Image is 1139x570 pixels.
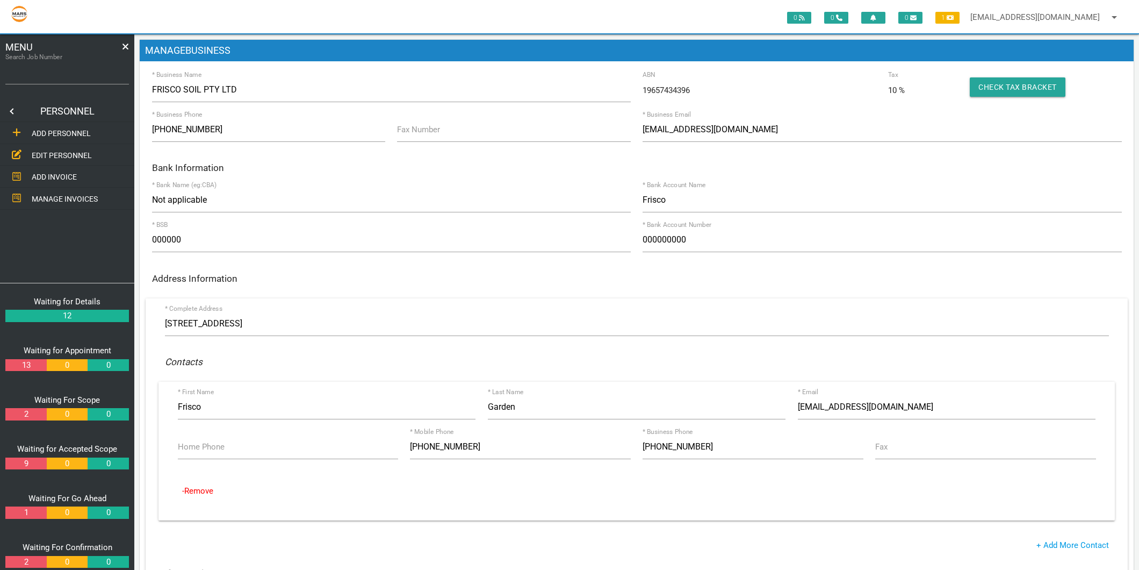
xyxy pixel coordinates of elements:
[643,427,693,437] label: * Business Phone
[935,12,960,24] span: 1
[88,556,128,568] a: 0
[47,359,88,372] a: 0
[47,408,88,421] a: 0
[5,40,33,54] span: MENU
[178,387,214,397] label: * First Name
[152,180,217,190] label: * Bank Name (eg:CBA)
[182,486,213,496] a: -Remove
[875,441,888,453] label: Fax
[88,359,128,372] a: 0
[32,129,91,138] span: ADD PERSONNEL
[11,5,28,23] img: s3file
[21,101,113,122] a: PERSONNEL
[970,77,1065,97] button: Check Tax Bracket
[5,310,129,322] a: 12
[888,70,898,80] label: Tax
[28,494,106,503] a: Waiting For Go Ahead
[898,12,922,24] span: 0
[5,458,46,470] a: 9
[5,507,46,519] a: 1
[152,163,1122,173] h6: Bank Information
[152,220,168,230] label: * BSB
[643,220,711,230] label: * Bank Account Number
[23,543,112,552] a: Waiting For Confirmation
[643,84,690,97] span: 19657434396
[32,173,77,181] span: ADD INVOICE
[88,408,128,421] a: 0
[32,195,98,203] span: MANAGE INVOICES
[488,387,523,397] label: * Last Name
[397,124,440,136] label: Fax Number
[165,304,222,313] label: * Complete Address
[888,84,905,97] span: 10 %
[798,387,818,397] label: * Email
[34,395,100,405] a: Waiting For Scope
[1036,539,1109,552] a: + Add More Contact
[5,359,46,372] a: 13
[178,441,225,453] label: Home Phone
[643,110,691,119] label: * Business Email
[5,408,46,421] a: 2
[47,556,88,568] a: 0
[5,52,104,62] label: Search Job Number
[32,151,92,160] span: EDIT PERSONNEL
[643,180,706,190] label: * Bank Account Name
[152,70,201,80] label: * Business Name
[165,357,203,367] i: Contacts
[145,45,230,56] span: MANAGE BUSINESS
[88,507,128,519] a: 0
[34,297,100,307] a: Waiting for Details
[643,70,655,80] label: ABN
[88,458,128,470] a: 0
[24,346,111,355] a: Waiting for Appointment
[47,458,88,470] a: 0
[824,12,848,24] span: 0
[17,444,117,454] a: Waiting for Accepted Scope
[47,507,88,519] a: 0
[410,427,454,437] label: * Mobile Phone
[152,274,1122,284] h6: Address Information
[5,556,46,568] a: 2
[152,110,203,119] label: * Business Phone
[787,12,811,24] span: 0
